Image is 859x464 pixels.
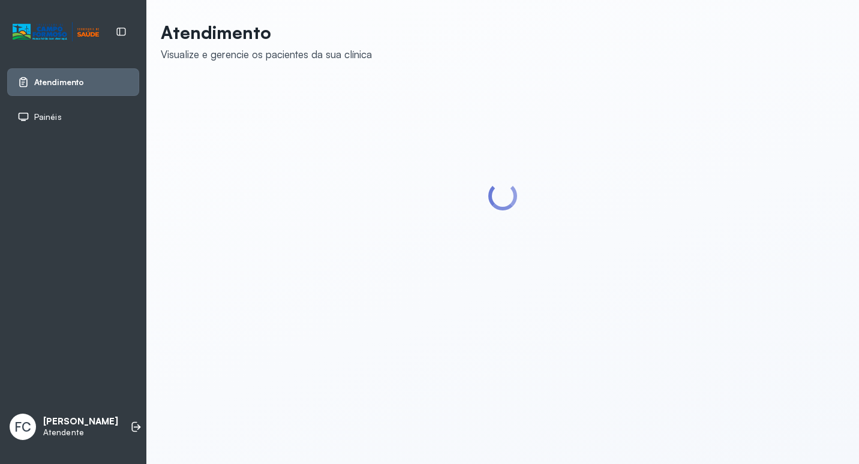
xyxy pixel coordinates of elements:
span: Atendimento [34,77,84,88]
p: [PERSON_NAME] [43,416,118,427]
p: Atendimento [161,22,372,43]
p: Atendente [43,427,118,438]
span: FC [14,419,31,435]
div: Visualize e gerencie os pacientes da sua clínica [161,48,372,61]
a: Atendimento [17,76,129,88]
img: Logotipo do estabelecimento [13,22,99,42]
span: Painéis [34,112,62,122]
